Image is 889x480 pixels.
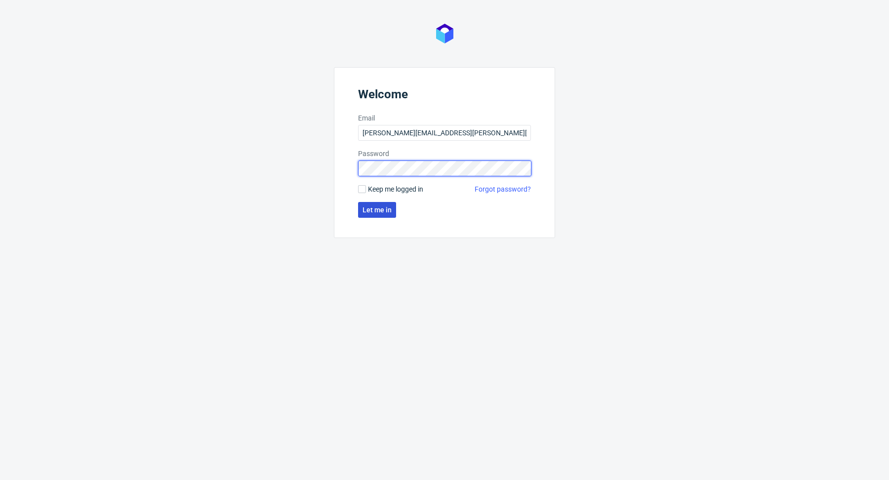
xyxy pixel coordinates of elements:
span: Keep me logged in [368,184,423,194]
header: Welcome [358,87,531,105]
a: Forgot password? [475,184,531,194]
span: Let me in [363,206,392,213]
label: Email [358,113,531,123]
button: Let me in [358,202,396,218]
input: you@youremail.com [358,125,531,141]
label: Password [358,149,531,159]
